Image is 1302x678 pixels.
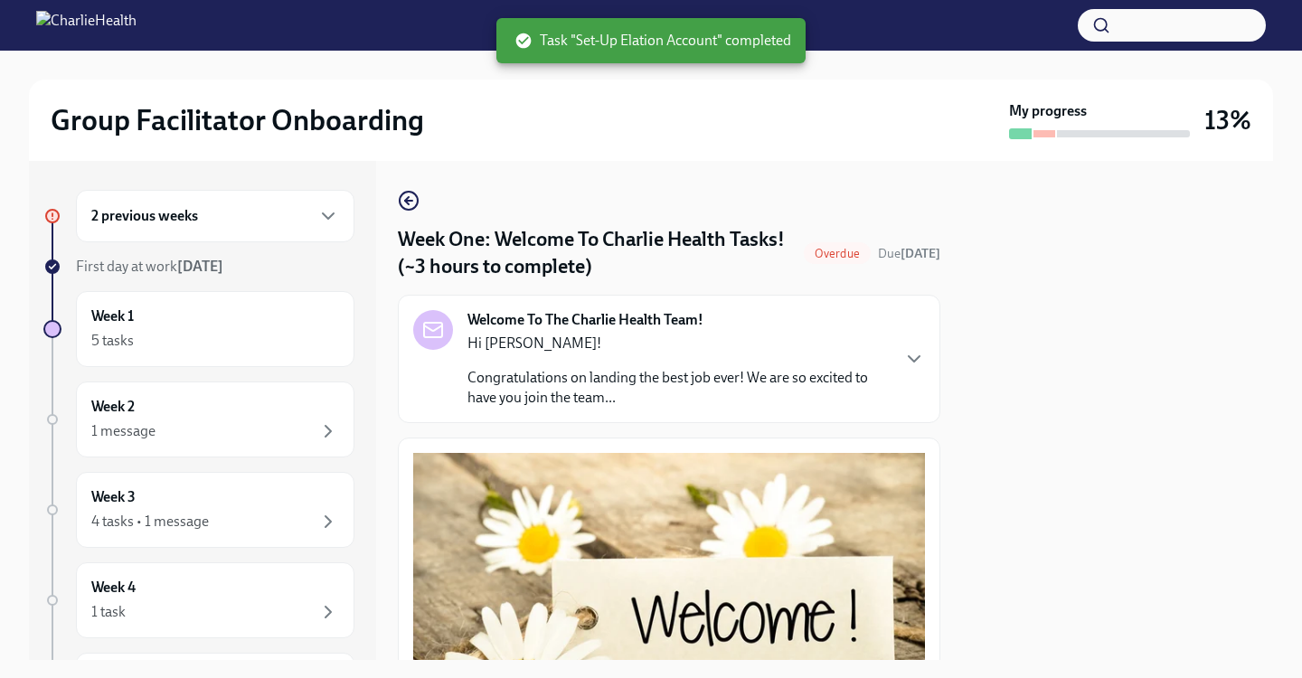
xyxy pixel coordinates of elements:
span: First day at work [76,258,223,275]
div: 5 tasks [91,331,134,351]
a: Week 21 message [43,381,354,457]
a: Week 15 tasks [43,291,354,367]
h6: 2 previous weeks [91,206,198,226]
strong: [DATE] [177,258,223,275]
strong: [DATE] [901,246,940,261]
h6: Week 4 [91,578,136,598]
a: First day at work[DATE] [43,257,354,277]
span: Overdue [804,247,871,260]
h4: Week One: Welcome To Charlie Health Tasks! (~3 hours to complete) [398,226,797,280]
h6: Week 1 [91,306,134,326]
div: 4 tasks • 1 message [91,512,209,532]
span: Task "Set-Up Elation Account" completed [514,31,791,51]
h6: Week 3 [91,487,136,507]
strong: Welcome To The Charlie Health Team! [467,310,703,330]
img: CharlieHealth [36,11,137,40]
span: September 22nd, 2025 10:00 [878,245,940,262]
h3: 13% [1204,104,1251,137]
strong: My progress [1009,101,1087,121]
div: 2 previous weeks [76,190,354,242]
p: Hi [PERSON_NAME]! [467,334,889,353]
div: 1 message [91,421,156,441]
a: Week 41 task [43,562,354,638]
div: 1 task [91,602,126,622]
span: Due [878,246,940,261]
a: Week 34 tasks • 1 message [43,472,354,548]
p: Congratulations on landing the best job ever! We are so excited to have you join the team... [467,368,889,408]
h6: Week 2 [91,397,135,417]
h2: Group Facilitator Onboarding [51,102,424,138]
